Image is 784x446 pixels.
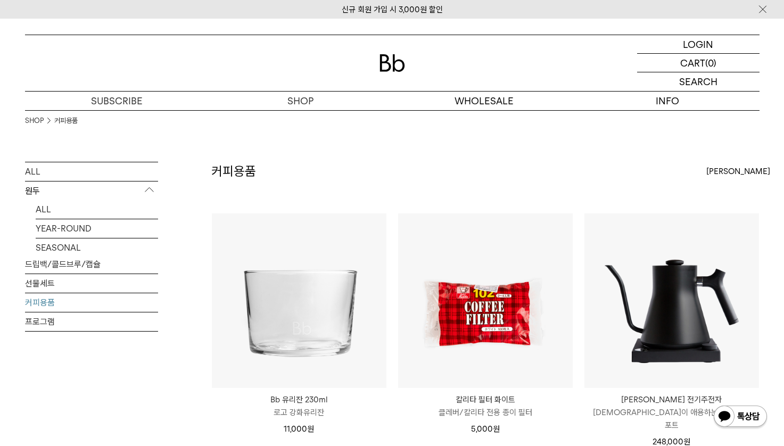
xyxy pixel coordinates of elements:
[398,393,573,419] a: 칼리타 필터 화이트 클레버/칼리타 전용 종이 필터
[25,293,158,312] a: 커피용품
[25,312,158,331] a: 프로그램
[36,219,158,238] a: YEAR-ROUND
[680,54,705,72] p: CART
[54,115,78,126] a: 커피용품
[25,274,158,293] a: 선물세트
[584,393,759,406] p: [PERSON_NAME] 전기주전자
[584,393,759,432] a: [PERSON_NAME] 전기주전자 [DEMOGRAPHIC_DATA]이 애용하는 전기 드립 포트
[637,54,760,72] a: CART (0)
[284,424,314,434] span: 11,000
[576,92,760,110] p: INFO
[398,393,573,406] p: 칼리타 필터 화이트
[342,5,443,14] a: 신규 회원 가입 시 3,000원 할인
[584,406,759,432] p: [DEMOGRAPHIC_DATA]이 애용하는 전기 드립 포트
[212,213,386,388] img: Bb 유리잔 230ml
[212,406,386,419] p: 로고 강화유리잔
[705,54,716,72] p: (0)
[25,181,158,201] p: 원두
[212,393,386,419] a: Bb 유리잔 230ml 로고 강화유리잔
[679,72,717,91] p: SEARCH
[379,54,405,72] img: 로고
[211,162,256,180] h2: 커피용품
[212,393,386,406] p: Bb 유리잔 230ml
[398,213,573,388] img: 칼리타 필터 화이트
[25,115,44,126] a: SHOP
[25,162,158,181] a: ALL
[36,238,158,257] a: SEASONAL
[637,35,760,54] a: LOGIN
[392,92,576,110] p: WHOLESALE
[398,406,573,419] p: 클레버/칼리타 전용 종이 필터
[584,213,759,388] img: 펠로우 스태그 전기주전자
[25,92,209,110] a: SUBSCRIBE
[493,424,500,434] span: 원
[706,165,770,178] span: [PERSON_NAME]
[713,404,768,430] img: 카카오톡 채널 1:1 채팅 버튼
[25,255,158,274] a: 드립백/콜드브루/캡슐
[471,424,500,434] span: 5,000
[683,35,713,53] p: LOGIN
[209,92,392,110] a: SHOP
[36,200,158,219] a: ALL
[307,424,314,434] span: 원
